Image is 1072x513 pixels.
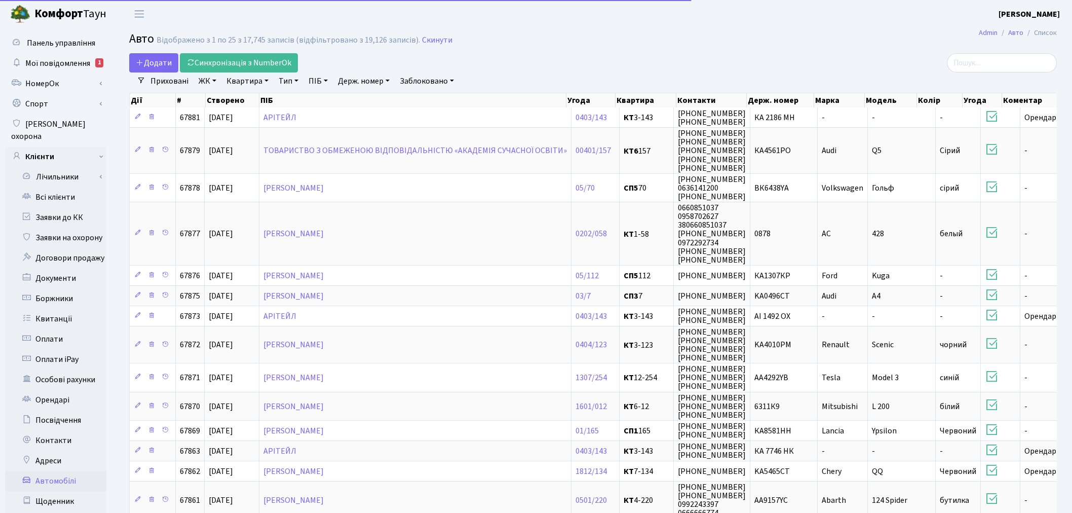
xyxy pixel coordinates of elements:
[624,401,634,412] b: КТ
[1024,112,1056,123] span: Орендар
[754,145,791,157] span: КА4561РО
[822,182,863,194] span: Volkswagen
[576,145,611,157] a: 00401/157
[999,8,1060,20] a: [PERSON_NAME]
[678,270,746,281] span: [PHONE_NUMBER]
[209,425,233,436] span: [DATE]
[872,145,882,157] span: Q5
[209,290,233,302] span: [DATE]
[263,311,296,322] a: АРІТЕЙЛ
[754,112,795,123] span: КА 2186 МН
[754,372,788,383] span: АА4292YB
[129,30,154,48] span: Авто
[25,58,90,69] span: Мої повідомлення
[872,340,894,351] span: Scenic
[624,272,669,280] span: 112
[180,340,200,351] span: 67872
[872,290,880,302] span: A4
[872,372,899,383] span: Model 3
[624,427,669,435] span: 165
[754,270,790,281] span: КА1307КР
[576,401,607,412] a: 1601/012
[5,228,106,248] a: Заявки на охорону
[872,112,875,123] span: -
[624,145,638,157] b: КТ6
[157,35,420,45] div: Відображено з 1 по 25 з 17,745 записів (відфільтровано з 19,126 записів).
[624,447,669,455] span: 3-143
[566,93,616,107] th: Угода
[624,184,669,192] span: 70
[1024,145,1027,157] span: -
[209,372,233,383] span: [DATE]
[872,311,875,322] span: -
[263,425,324,436] a: [PERSON_NAME]
[263,270,324,281] a: [PERSON_NAME]
[180,145,200,157] span: 67879
[624,425,638,436] b: СП1
[1024,466,1056,477] span: Орендар
[263,446,296,457] a: АРІТЕЙЛ
[822,372,840,383] span: Tesla
[180,466,200,477] span: 67862
[1024,340,1027,351] span: -
[624,182,638,194] b: СП5
[576,182,595,194] a: 05/70
[422,35,452,45] a: Скинути
[209,182,233,194] span: [DATE]
[814,93,865,107] th: Марка
[396,72,458,90] a: Заблоковано
[129,53,178,72] a: Додати
[130,93,176,107] th: Дії
[195,72,220,90] a: ЖК
[5,309,106,329] a: Квитанції
[872,182,894,194] span: Гольф
[263,372,324,383] a: [PERSON_NAME]
[263,401,324,412] a: [PERSON_NAME]
[678,392,746,421] span: [PHONE_NUMBER] [PHONE_NUMBER] [PHONE_NUMBER]
[209,495,233,506] span: [DATE]
[34,6,83,22] b: Комфорт
[263,340,324,351] a: [PERSON_NAME]
[5,207,106,228] a: Заявки до КК
[872,446,875,457] span: -
[940,311,943,322] span: -
[1024,229,1027,240] span: -
[940,372,959,383] span: синій
[822,495,846,506] span: Abarth
[940,495,969,506] span: бутилка
[209,340,233,351] span: [DATE]
[576,466,607,477] a: 1812/134
[209,311,233,322] span: [DATE]
[624,290,638,302] b: СП3
[872,270,890,281] span: Kuga
[576,290,591,302] a: 03/7
[180,401,200,412] span: 67870
[209,229,233,240] span: [DATE]
[5,94,106,114] a: Спорт
[5,248,106,268] a: Договори продажу
[822,466,841,477] span: Chery
[678,421,746,441] span: [PHONE_NUMBER] [PHONE_NUMBER]
[678,202,746,266] span: 0660851037 0958702627 380660851037 [PHONE_NUMBER] 0972292734 [PHONE_NUMBER] [PHONE_NUMBER]
[576,446,607,457] a: 0403/143
[576,495,607,506] a: 0501/220
[5,390,106,410] a: Орендарі
[872,229,884,240] span: 428
[12,167,106,187] a: Лічильники
[5,114,106,146] a: [PERSON_NAME] охорона
[822,401,858,412] span: Mitsubishi
[616,93,676,107] th: Квартира
[5,349,106,370] a: Оплати iPay
[209,401,233,412] span: [DATE]
[822,290,836,302] span: Audi
[624,114,669,122] span: 3-143
[263,182,324,194] a: [PERSON_NAME]
[5,329,106,349] a: Оплати
[624,466,634,477] b: КТ
[180,290,200,302] span: 67875
[146,72,193,90] a: Приховані
[754,495,788,506] span: АА9157YC
[180,229,200,240] span: 67877
[259,93,566,107] th: ПІБ
[263,112,296,123] a: АРІТЕЙЛ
